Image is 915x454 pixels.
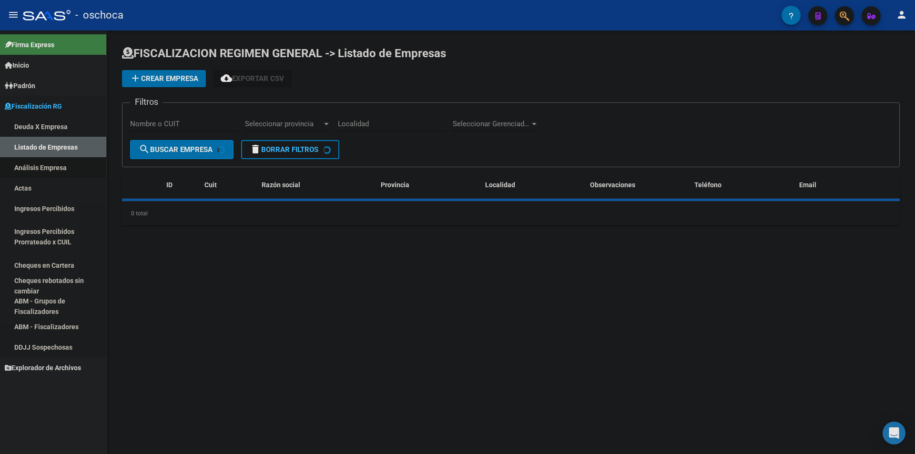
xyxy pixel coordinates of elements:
[250,143,261,155] mat-icon: delete
[245,120,322,128] span: Seleccionar provincia
[795,175,900,195] datatable-header-cell: Email
[799,181,816,189] span: Email
[5,81,35,91] span: Padrón
[485,181,515,189] span: Localidad
[5,363,81,373] span: Explorador de Archivos
[250,145,318,154] span: Borrar Filtros
[481,175,586,195] datatable-header-cell: Localidad
[8,9,19,20] mat-icon: menu
[586,175,691,195] datatable-header-cell: Observaciones
[122,70,206,87] button: Crear Empresa
[75,5,123,26] span: - oschoca
[590,181,635,189] span: Observaciones
[258,175,377,195] datatable-header-cell: Razón social
[139,143,150,155] mat-icon: search
[122,47,446,60] span: FISCALIZACION REGIMEN GENERAL -> Listado de Empresas
[262,181,300,189] span: Razón social
[163,175,201,195] datatable-header-cell: ID
[5,60,29,71] span: Inicio
[221,72,232,84] mat-icon: cloud_download
[130,140,234,159] button: Buscar Empresa
[139,145,213,154] span: Buscar Empresa
[166,181,173,189] span: ID
[130,74,198,83] span: Crear Empresa
[691,175,795,195] datatable-header-cell: Teléfono
[453,120,530,128] span: Seleccionar Gerenciador
[5,40,54,50] span: Firma Express
[130,95,163,109] h3: Filtros
[694,181,722,189] span: Teléfono
[883,422,905,444] div: Open Intercom Messenger
[213,70,292,87] button: Exportar CSV
[122,202,900,225] div: 0 total
[896,9,907,20] mat-icon: person
[5,101,62,111] span: Fiscalización RG
[241,140,339,159] button: Borrar Filtros
[201,175,258,195] datatable-header-cell: Cuit
[130,72,141,84] mat-icon: add
[381,181,409,189] span: Provincia
[377,175,481,195] datatable-header-cell: Provincia
[204,181,217,189] span: Cuit
[221,74,284,83] span: Exportar CSV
